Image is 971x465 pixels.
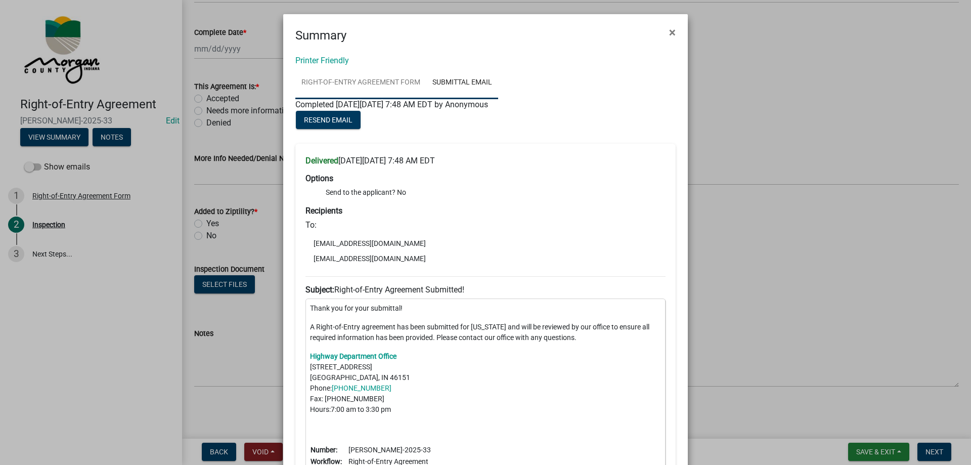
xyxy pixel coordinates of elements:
b: Number: [311,446,337,454]
h6: To: [305,220,666,230]
a: Right-of-Entry Agreement Form [295,67,426,99]
button: Close [661,18,684,47]
span: × [669,25,676,39]
span: Completed [DATE][DATE] 7:48 AM EDT by Anonymous [295,100,488,109]
h6: Right-of-Entry Agreement Submitted! [305,285,666,294]
strong: Subject: [305,285,334,294]
h4: Summary [295,26,346,45]
li: Send to the applicant? No [326,187,666,198]
span: Resend Email [304,116,352,124]
strong: Options [305,174,333,183]
a: Highway Department Office [310,352,396,360]
a: Printer Friendly [295,56,349,65]
p: A Right-of-Entry agreement has been submitted for [US_STATE] and will be reviewed by our office t... [310,322,661,343]
li: [EMAIL_ADDRESS][DOMAIN_NAME] [305,251,666,266]
strong: Recipients [305,206,342,216]
p: Thank you for your submittal! [310,303,661,314]
h6: [DATE][DATE] 7:48 AM EDT [305,156,666,165]
p: [STREET_ADDRESS] [GEOGRAPHIC_DATA], IN 46151 Phone: Fax: [PHONE_NUMBER] Hours:7:00 am to 3:30 pm [310,351,661,415]
td: [PERSON_NAME]-2025-33 [348,444,495,456]
a: Submittal Email [426,67,498,99]
li: [EMAIL_ADDRESS][DOMAIN_NAME] [305,236,666,251]
strong: Delivered [305,156,338,165]
a: [PHONE_NUMBER] [332,384,391,392]
button: Resend Email [296,111,361,129]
